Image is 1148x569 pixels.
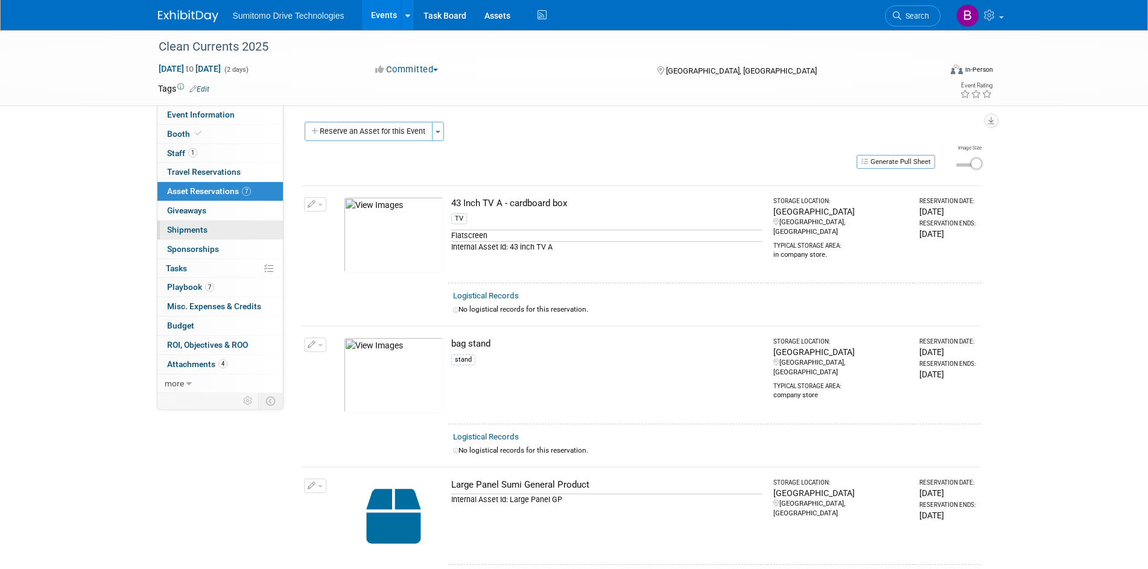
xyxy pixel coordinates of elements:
[919,338,976,346] div: Reservation Date:
[305,122,433,141] button: Reserve an Asset for this Event
[919,228,976,240] div: [DATE]
[965,65,993,74] div: In-Person
[157,259,283,278] a: Tasks
[451,197,763,210] div: 43 Inch TV A - cardboard box
[157,144,283,163] a: Staff1
[157,297,283,316] a: Misc. Expenses & Credits
[167,167,241,177] span: Travel Reservations
[453,304,977,315] div: No logistical records for this reservation.
[773,391,909,400] div: company store
[157,201,283,220] a: Giveaways
[869,63,994,81] div: Event Format
[344,479,443,554] img: Capital-Asset-Icon-2.png
[154,36,922,58] div: Clean Currents 2025
[205,283,214,292] span: 7
[258,393,283,409] td: Toggle Event Tabs
[167,282,214,292] span: Playbook
[165,379,184,388] span: more
[451,230,763,241] div: Flatscreen
[773,377,909,391] div: Typical Storage Area:
[189,85,209,93] a: Edit
[919,197,976,206] div: Reservation Date:
[451,213,467,224] div: TV
[157,278,283,297] a: Playbook7
[344,197,443,272] img: View Images
[167,321,194,330] span: Budget
[242,187,251,196] span: 7
[195,130,201,137] i: Booth reservation complete
[157,336,283,354] a: ROI, Objectives & ROO
[773,479,909,487] div: Storage Location:
[919,206,976,218] div: [DATE]
[773,218,909,237] div: [GEOGRAPHIC_DATA], [GEOGRAPHIC_DATA]
[167,225,208,234] span: Shipments
[167,186,251,196] span: Asset Reservations
[218,359,227,368] span: 4
[223,66,249,74] span: (2 days)
[960,83,992,89] div: Event Rating
[773,206,909,218] div: [GEOGRAPHIC_DATA]
[167,301,261,311] span: Misc. Expenses & Credits
[167,129,204,139] span: Booth
[371,63,443,76] button: Committed
[157,105,283,124] a: Event Information
[167,206,206,215] span: Giveaways
[157,355,283,374] a: Attachments4
[158,83,209,95] td: Tags
[157,374,283,393] a: more
[901,11,929,20] span: Search
[919,487,976,499] div: [DATE]
[167,359,227,369] span: Attachments
[157,182,283,201] a: Asset Reservations7
[157,316,283,335] a: Budget
[919,501,976,509] div: Reservation Ends:
[773,358,909,377] div: [GEOGRAPHIC_DATA], [GEOGRAPHIC_DATA]
[157,221,283,239] a: Shipments
[919,346,976,358] div: [DATE]
[451,338,763,350] div: bag stand
[773,250,909,260] div: in company store.
[238,393,259,409] td: Personalize Event Tab Strip
[451,479,763,491] div: Large Panel Sumi General Product
[919,219,976,228] div: Reservation Ends:
[666,66,817,75] span: [GEOGRAPHIC_DATA], [GEOGRAPHIC_DATA]
[451,354,475,365] div: stand
[167,340,248,350] span: ROI, Objectives & ROO
[956,4,979,27] img: Brittany Mitchell
[157,240,283,259] a: Sponsorships
[453,445,977,456] div: No logistical records for this reservation.
[773,499,909,518] div: [GEOGRAPHIC_DATA], [GEOGRAPHIC_DATA]
[167,244,219,254] span: Sponsorships
[773,197,909,206] div: Storage Location:
[956,144,982,151] div: Image Size
[773,338,909,346] div: Storage Location:
[167,110,235,119] span: Event Information
[919,509,976,521] div: [DATE]
[451,494,763,505] div: Internal Asset Id: Large Panel GP
[453,291,519,300] a: Logistical Records
[184,64,195,74] span: to
[451,241,763,253] div: Internal Asset Id: 43 inch TV A
[453,432,519,441] a: Logistical Records
[233,11,344,20] span: Sumitomo Drive Technologies
[158,63,221,74] span: [DATE] [DATE]
[919,368,976,380] div: [DATE]
[188,148,197,157] span: 1
[344,338,443,413] img: View Images
[919,360,976,368] div: Reservation Ends:
[158,10,218,22] img: ExhibitDay
[157,125,283,143] a: Booth
[919,479,976,487] div: Reservation Date:
[951,64,963,74] img: Format-Inperson.png
[167,148,197,158] span: Staff
[166,263,187,273] span: Tasks
[773,346,909,358] div: [GEOGRAPHIC_DATA]
[857,155,935,169] button: Generate Pull Sheet
[885,5,940,27] a: Search
[157,163,283,181] a: Travel Reservations
[773,487,909,499] div: [GEOGRAPHIC_DATA]
[773,237,909,250] div: Typical Storage Area:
